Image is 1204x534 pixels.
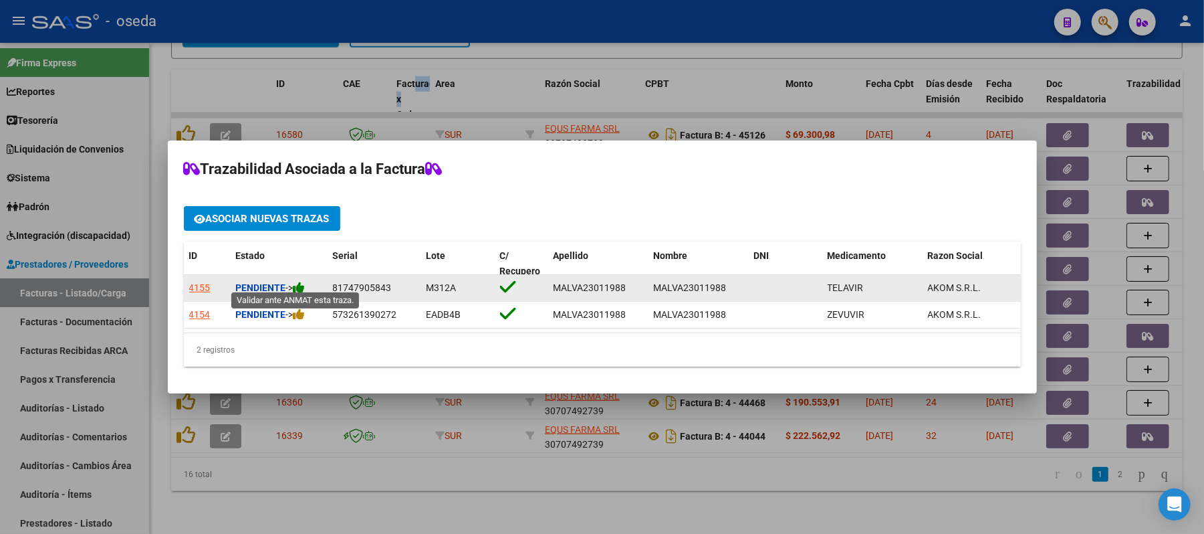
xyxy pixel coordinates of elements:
datatable-header-cell: Razon Social [923,242,1023,286]
span: MALVA23011988 [554,309,626,320]
div: 2 registros [184,333,1021,367]
span: Estado [236,250,265,261]
span: -> [286,282,306,293]
span: -> [286,309,306,320]
strong: Pendiente [236,309,286,320]
span: MALVA23011988 [654,282,727,293]
span: AKOM S.R.L. [928,282,981,293]
div: 4155 [189,280,211,296]
span: 81747905843 [333,282,392,293]
span: TELAVIR [828,282,864,293]
span: DNI [754,250,769,261]
datatable-header-cell: Lote [421,242,495,286]
span: MALVA23011988 [554,282,626,293]
div: 4154 [189,307,211,323]
span: C/ Recupero [500,250,541,276]
span: 573261390272 [333,309,397,320]
span: Serial [333,250,358,261]
div: Open Intercom Messenger [1159,488,1191,521]
span: Nombre [654,250,688,261]
span: Razon Social [928,250,983,261]
span: Medicamento [828,250,886,261]
datatable-header-cell: Apellido [548,242,648,286]
datatable-header-cell: Serial [328,242,421,286]
span: Lote [427,250,446,261]
datatable-header-cell: Medicamento [822,242,923,286]
datatable-header-cell: C/ Recupero [495,242,548,286]
datatable-header-cell: Estado [231,242,328,286]
span: Apellido [554,250,589,261]
h2: Trazabilidad Asociada a la Factura [184,157,1021,182]
span: ZEVUVIR [828,309,865,320]
button: Asociar nuevas trazas [184,206,340,231]
span: EADB4B [427,309,461,320]
span: ID [189,250,198,261]
span: AKOM S.R.L. [928,309,981,320]
span: M312A [427,282,457,293]
strong: Pendiente [236,282,286,293]
span: Asociar nuevas trazas [206,213,330,225]
datatable-header-cell: DNI [749,242,822,286]
span: MALVA23011988 [654,309,727,320]
datatable-header-cell: ID [184,242,231,286]
datatable-header-cell: Nombre [648,242,749,286]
